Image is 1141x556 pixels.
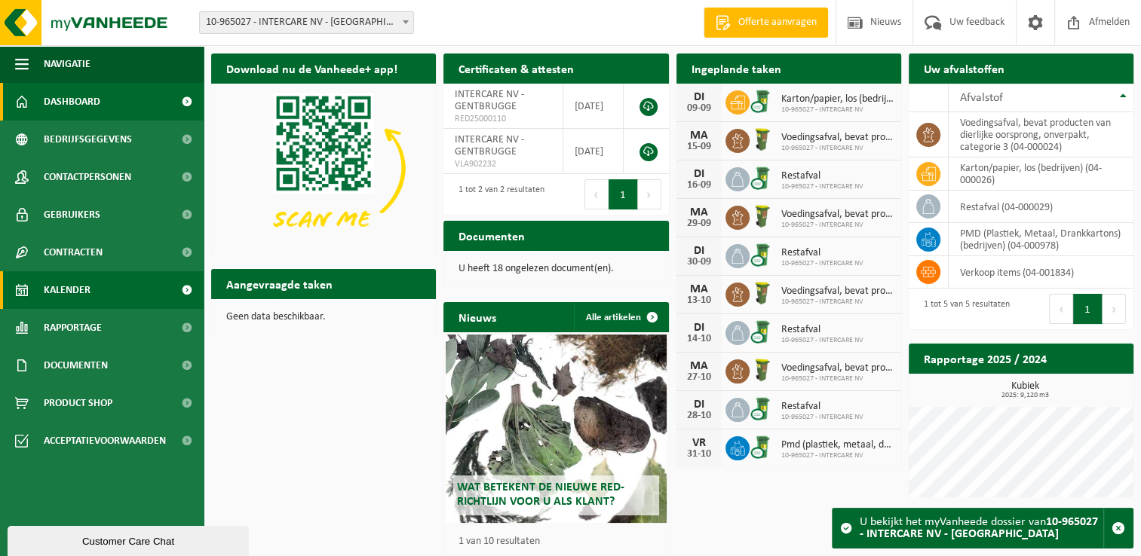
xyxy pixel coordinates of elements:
[949,223,1133,256] td: PMD (Plastiek, Metaal, Drankkartons) (bedrijven) (04-000978)
[750,280,775,306] img: WB-0060-HPE-GN-50
[684,411,714,421] div: 28-10
[44,309,102,347] span: Rapportage
[909,53,1020,83] h2: Uw afvalstoffen
[44,45,90,83] span: Navigatie
[704,8,828,38] a: Offerte aanvragen
[781,209,894,221] span: Voedingsafval, bevat producten van dierlijke oorsprong, onverpakt, categorie 3
[684,322,714,334] div: DI
[684,283,714,295] div: MA
[949,112,1133,157] td: voedingsafval, bevat producten van dierlijke oorsprong, onverpakt, categorie 3 (04-000024)
[44,121,132,158] span: Bedrijfsgegevens
[443,53,589,83] h2: Certificaten & attesten
[44,422,166,460] span: Acceptatievoorwaarden
[781,439,894,451] span: Pmd (plastiek, metaal, drankkartons) (bedrijven)
[684,372,714,383] div: 27-10
[584,179,609,209] button: Previous
[684,449,714,460] div: 31-10
[451,178,544,211] div: 1 tot 2 van 2 resultaten
[781,451,894,460] span: 10-965027 - INTERCARE NV
[684,399,714,411] div: DI
[684,334,714,344] div: 14-10
[684,168,714,180] div: DI
[781,221,894,230] span: 10-965027 - INTERCARE NV
[781,144,894,153] span: 10-965027 - INTERCARE NV
[609,179,638,209] button: 1
[750,242,775,267] img: WB-0240-CU
[44,83,100,121] span: Dashboard
[860,516,1098,540] strong: 10-965027 - INTERCARE NV - [GEOGRAPHIC_DATA]
[781,374,894,383] span: 10-965027 - INTERCARE NV
[1021,373,1132,403] a: Bekijk rapportage
[781,93,894,105] span: Karton/papier, los (bedrijven)
[44,158,131,196] span: Contactpersonen
[750,434,775,460] img: WB-0240-CU
[1103,294,1126,324] button: Next
[781,105,894,115] span: 10-965027 - INTERCARE NV
[735,15,820,30] span: Offerte aanvragen
[750,396,775,421] img: WB-0240-CU
[750,88,775,114] img: WB-0240-CU
[781,259,863,268] span: 10-965027 - INTERCARE NV
[781,247,863,259] span: Restafval
[781,298,894,307] span: 10-965027 - INTERCARE NV
[750,319,775,344] img: WB-0240-CU
[676,53,796,83] h2: Ingeplande taken
[781,401,863,413] span: Restafval
[44,271,90,309] span: Kalender
[459,536,661,547] p: 1 van 10 resultaten
[455,113,551,125] span: RED25000110
[446,335,666,523] a: Wat betekent de nieuwe RED-richtlijn voor u als klant?
[199,11,414,34] span: 10-965027 - INTERCARE NV - GENTBRUGGE
[781,362,894,374] span: Voedingsafval, bevat producten van dierlijke oorsprong, onverpakt, categorie 3
[781,182,863,191] span: 10-965027 - INTERCARE NV
[684,245,714,257] div: DI
[781,286,894,298] span: Voedingsafval, bevat producten van dierlijke oorsprong, onverpakt, categorie 3
[44,234,103,271] span: Contracten
[574,302,667,332] a: Alle artikelen
[455,158,551,170] span: VLA902232
[211,269,348,298] h2: Aangevraagde taken
[44,384,112,422] span: Product Shop
[1073,294,1103,324] button: 1
[916,392,1133,399] span: 2025: 9,120 m3
[684,360,714,372] div: MA
[684,437,714,449] div: VR
[684,295,714,306] div: 13-10
[563,129,624,174] td: [DATE]
[44,347,108,384] span: Documenten
[949,256,1133,289] td: verkoop items (04-001834)
[563,84,624,129] td: [DATE]
[916,381,1133,399] h3: Kubiek
[960,92,1003,104] span: Afvalstof
[8,523,252,556] iframe: chat widget
[211,53,413,83] h2: Download nu de Vanheede+ app!
[860,509,1103,548] div: U bekijkt het myVanheede dossier van
[949,157,1133,191] td: karton/papier, los (bedrijven) (04-000026)
[916,292,1010,325] div: 1 tot 5 van 5 resultaten
[200,12,413,33] span: 10-965027 - INTERCARE NV - GENTBRUGGE
[1049,294,1073,324] button: Previous
[750,165,775,191] img: WB-0240-CU
[455,89,524,112] span: INTERCARE NV - GENTBRUGGE
[949,191,1133,223] td: restafval (04-000029)
[443,302,511,331] h2: Nieuws
[459,264,653,274] p: U heeft 18 ongelezen document(en).
[781,170,863,182] span: Restafval
[455,134,524,157] span: INTERCARE NV - GENTBRUGGE
[457,481,624,508] span: Wat betekent de nieuwe RED-richtlijn voor u als klant?
[750,127,775,152] img: WB-0060-HPE-GN-50
[226,312,421,322] p: Geen data beschikbaar.
[684,180,714,191] div: 16-09
[684,257,714,267] div: 30-09
[211,84,436,252] img: Download de VHEPlus App
[781,336,863,345] span: 10-965027 - INTERCARE NV
[781,413,863,422] span: 10-965027 - INTERCARE NV
[684,142,714,152] div: 15-09
[684,218,714,229] div: 29-09
[781,132,894,144] span: Voedingsafval, bevat producten van dierlijke oorsprong, onverpakt, categorie 3
[684,91,714,103] div: DI
[909,344,1062,373] h2: Rapportage 2025 / 2024
[750,203,775,229] img: WB-0060-HPE-GN-50
[638,179,661,209] button: Next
